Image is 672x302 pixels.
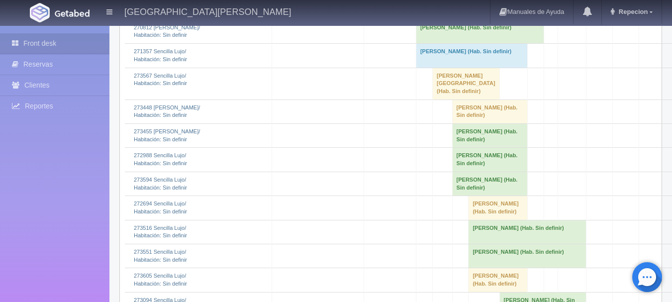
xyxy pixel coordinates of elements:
td: [PERSON_NAME] (Hab. Sin definir) [469,220,586,244]
td: [PERSON_NAME] (Hab. Sin definir) [416,19,544,43]
a: 273594 Sencilla Lujo/Habitación: Sin definir [134,177,187,191]
a: 273567 Sencilla Lujo/Habitación: Sin definir [134,73,187,87]
a: 272694 Sencilla Lujo/Habitación: Sin definir [134,201,187,214]
a: 273605 Sencilla Lujo/Habitación: Sin definir [134,273,187,287]
td: [PERSON_NAME] (Hab. Sin definir) [452,124,528,148]
a: 273516 Sencilla Lujo/Habitación: Sin definir [134,225,187,239]
td: [PERSON_NAME] (Hab. Sin definir) [452,148,528,172]
h4: [GEOGRAPHIC_DATA][PERSON_NAME] [124,5,291,17]
td: [PERSON_NAME] (Hab. Sin definir) [469,268,528,292]
td: [PERSON_NAME] (Hab. Sin definir) [469,244,586,268]
img: Getabed [30,3,50,22]
a: 273448 [PERSON_NAME]/Habitación: Sin definir [134,104,200,118]
a: 271357 Sencilla Lujo/Habitación: Sin definir [134,48,187,62]
td: [PERSON_NAME] (Hab. Sin definir) [452,172,528,196]
td: [PERSON_NAME] (Hab. Sin definir) [469,196,528,220]
span: Repecion [616,8,648,15]
a: 272988 Sencilla Lujo/Habitación: Sin definir [134,152,187,166]
td: [PERSON_NAME] (Hab. Sin definir) [416,44,527,68]
a: 273455 [PERSON_NAME]/Habitación: Sin definir [134,128,200,142]
td: [PERSON_NAME][GEOGRAPHIC_DATA] (Hab. Sin definir) [433,68,500,100]
a: 273551 Sencilla Lujo/Habitación: Sin definir [134,249,187,263]
td: [PERSON_NAME] (Hab. Sin definir) [452,100,528,123]
img: Getabed [55,9,90,17]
